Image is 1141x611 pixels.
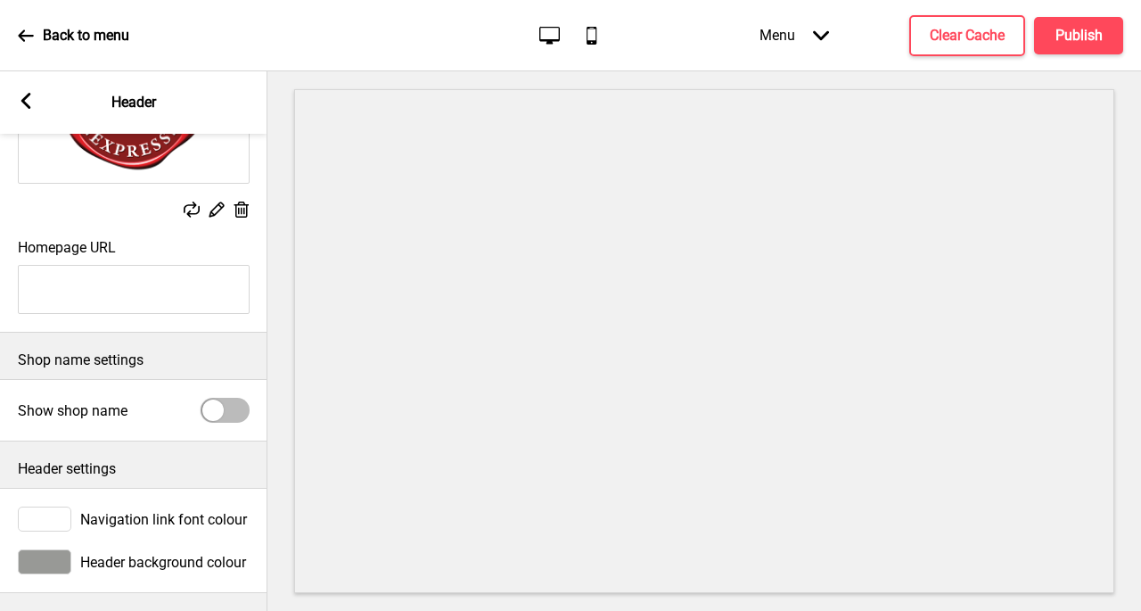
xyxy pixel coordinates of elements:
button: Clear Cache [909,15,1025,56]
button: Publish [1034,17,1123,54]
h4: Clear Cache [930,26,1005,45]
label: Show shop name [18,402,127,419]
label: Homepage URL [18,239,116,256]
h4: Publish [1055,26,1103,45]
p: Back to menu [43,26,129,45]
span: Navigation link font colour [80,511,247,528]
div: Navigation link font colour [18,507,250,532]
p: Header [111,93,156,112]
div: Header background colour [18,549,250,574]
p: Shop name settings [18,351,250,370]
div: Menu [742,9,847,62]
span: Header background colour [80,554,246,571]
p: Header settings [18,459,250,479]
a: Back to menu [18,12,129,60]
